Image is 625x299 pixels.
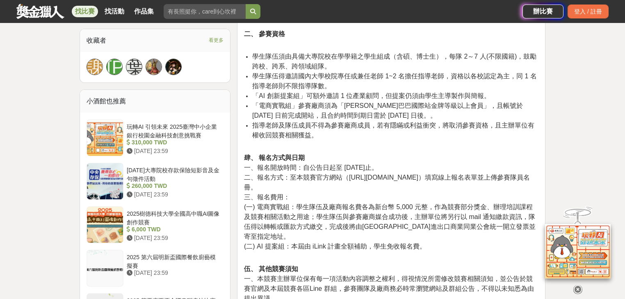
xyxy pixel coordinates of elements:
span: 看更多 [209,36,224,45]
input: 有長照挺你，care到心坎裡！青春出手，拍出照顧 影音徵件活動 [164,4,246,19]
a: 葉 [126,59,142,75]
span: 收藏者 [87,37,106,44]
a: 作品集 [131,6,157,17]
div: [DATE]大專院校存款保險短影音及金句徵件活動 [127,166,220,182]
div: [DATE] 23:59 [127,269,220,277]
div: 6,000 TWD [127,225,220,234]
span: 學生隊伍得邀請國內大學校院專任或兼任老師 1~2 名擔任指導老師，資格以各校認定為主，同 1 名指導老師則不限指導隊數。 [252,73,537,89]
strong: 伍、 其他競賽須知 [244,265,298,272]
span: 指導老師及隊伍成員不得為參賽廠商成員，若有隱瞞或利益衝突，將取消參賽資格，且主辦單位有權收回競賽相關獲益。 [252,122,534,139]
a: 2025 第六屆明新盃國際餐飲廚藝模擬賽 [DATE] 23:59 [87,250,224,287]
span: (二) AI 提案組：本屆由 iLink 計畫全額補助，學生免收報名費。 [244,243,426,250]
strong: 二、 參賽資格 [244,30,285,37]
img: Avatar [146,59,162,75]
a: 辦比賽 [522,5,563,18]
a: Avatar [165,59,182,75]
div: 小酒館也推薦 [80,90,230,113]
strong: 肆、 報名方式與日期 [244,154,305,161]
div: 登入 / 註冊 [568,5,609,18]
div: 310,000 TWD [127,138,220,147]
a: 找活動 [101,6,128,17]
img: Avatar [166,59,181,75]
a: [DATE]大專院校存款保險短影音及金句徵件活動 260,000 TWD [DATE] 23:59 [87,163,224,200]
span: 二、報名方式：至本競賽官方網站（[URL][DOMAIN_NAME]）填寫線上報名表單並上傳參賽隊員名冊。 [244,174,530,191]
a: [PERSON_NAME] [106,59,123,75]
span: (一) 電商實戰組：學生隊伍及廠商報名費各為新台幣 5,000 元整，作為競賽部分獎金、辦理培訓課程及競賽相關活動之用途；學生隊伍與參賽廠商媒合成功後，主辦單位將另行以 mail 通知繳款資訊，... [244,203,536,240]
a: 找比賽 [72,6,98,17]
div: [DATE] 23:59 [127,147,220,155]
div: 玩轉AI 引領未來 2025臺灣中小企業銀行校園金融科技創意挑戰賽 [127,123,220,138]
img: d2146d9a-e6f6-4337-9592-8cefde37ba6b.png [545,224,611,278]
div: [DATE] 23:59 [127,190,220,199]
div: 260,000 TWD [127,182,220,190]
div: 2025樹德科技大學全國高中職AI圖像創作競賽 [127,210,220,225]
a: 2025樹德科技大學全國高中職AI圖像創作競賽 6,000 TWD [DATE] 23:59 [87,206,224,243]
span: 一、報名開放時間：自公告日起至 [DATE]止。 [244,164,378,171]
span: 學生隊伍須由具備大專院校在學學籍之學生組成（含碩、博士生），每隊 2～7 人(不限國籍)，鼓勵跨校、跨系、跨領域組隊。 [252,53,536,70]
span: 「AI 創新提案組」可額外邀請 1 位產業顧問，但提案仍須由學生主導製作與簡報。 [252,92,490,99]
span: 「電商實戰組」參賽廠商須為「[PERSON_NAME]巴巴國際站金牌等級以上會員」，且帳號於 [DATE] 日前完成開站，且合約時間到期日需於 [DATE] 日後。。 [252,102,523,119]
div: [DATE] 23:59 [127,234,220,242]
a: 謝 [87,59,103,75]
div: 2025 第六屆明新盃國際餐飲廚藝模擬賽 [127,253,220,269]
span: 三、報名費用： [244,194,290,201]
a: 玩轉AI 引領未來 2025臺灣中小企業銀行校園金融科技創意挑戰賽 310,000 TWD [DATE] 23:59 [87,119,224,156]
